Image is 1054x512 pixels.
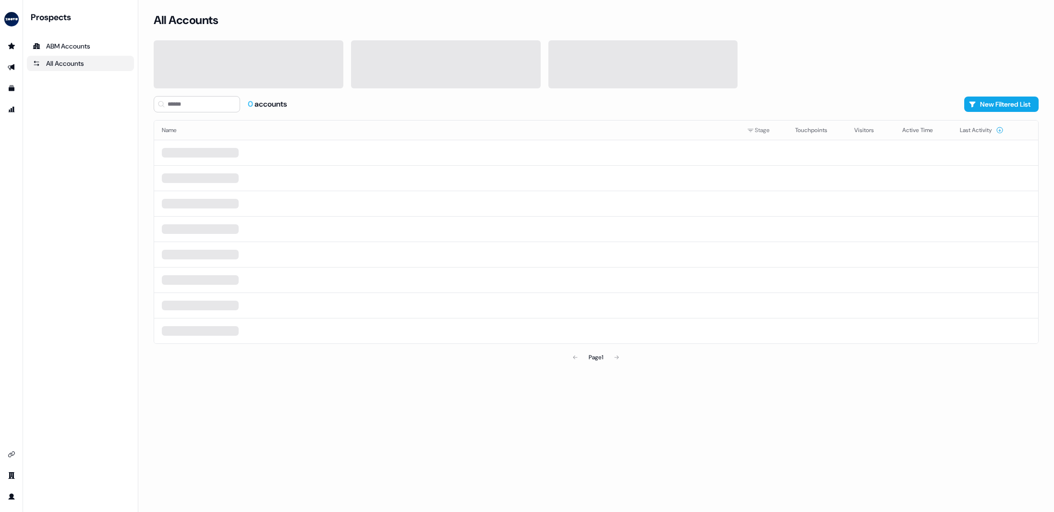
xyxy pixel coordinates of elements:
[589,353,603,362] div: Page 1
[795,122,839,139] button: Touchpoints
[27,38,134,54] a: ABM Accounts
[31,12,134,23] div: Prospects
[964,97,1039,112] button: New Filtered List
[33,59,128,68] div: All Accounts
[154,121,739,140] th: Name
[4,489,19,504] a: Go to profile
[4,60,19,75] a: Go to outbound experience
[248,99,287,110] div: accounts
[4,81,19,96] a: Go to templates
[33,41,128,51] div: ABM Accounts
[4,468,19,483] a: Go to team
[902,122,945,139] button: Active Time
[248,99,254,109] span: 0
[4,102,19,117] a: Go to attribution
[4,447,19,462] a: Go to integrations
[960,122,1004,139] button: Last Activity
[4,38,19,54] a: Go to prospects
[154,13,218,27] h3: All Accounts
[854,122,885,139] button: Visitors
[747,125,780,135] div: Stage
[27,56,134,71] a: All accounts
